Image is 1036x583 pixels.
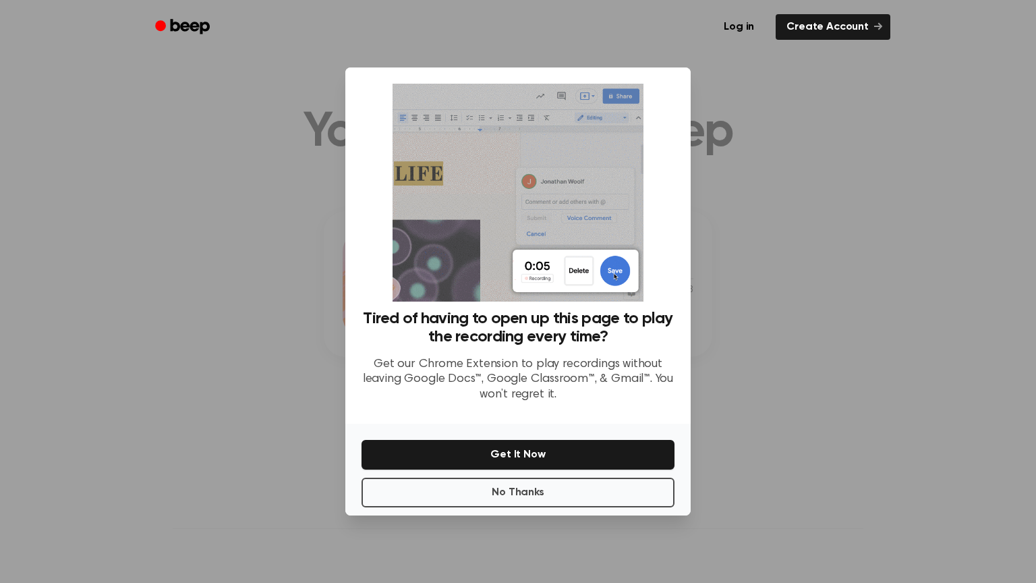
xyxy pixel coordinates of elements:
button: Get It Now [362,440,674,470]
img: Beep extension in action [393,84,643,302]
a: Beep [146,14,222,40]
a: Log in [710,11,768,43]
a: Create Account [776,14,890,40]
h3: Tired of having to open up this page to play the recording every time? [362,310,674,346]
p: Get our Chrome Extension to play recordings without leaving Google Docs™, Google Classroom™, & Gm... [362,357,674,403]
button: No Thanks [362,478,674,507]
